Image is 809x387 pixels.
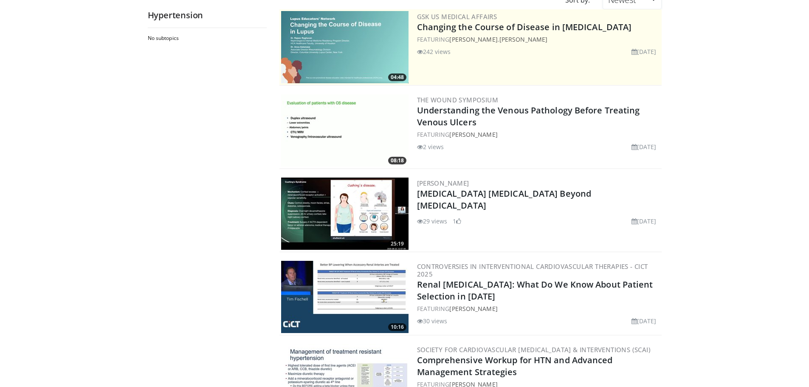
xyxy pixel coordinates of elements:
h2: Hypertension [148,10,267,21]
li: 2 views [417,142,444,151]
li: [DATE] [631,217,657,226]
li: 1 [453,217,461,226]
a: 25:19 [281,178,409,250]
a: [PERSON_NAME] [449,130,497,138]
a: Changing the Course of Disease in [MEDICAL_DATA] [417,21,632,33]
a: 08:18 [281,94,409,167]
div: FEATURING , [417,35,660,44]
a: GSK US Medical Affairs [417,12,497,21]
a: Society for Cardiovascular [MEDICAL_DATA] & Interventions (SCAI) [417,345,651,354]
a: [PERSON_NAME] [417,179,469,187]
a: Comprehensive Workup for HTN and Advanced Management Strategies [417,354,613,378]
img: 97ba5849-e62a-4f19-9ffe-63c221b2d685.300x170_q85_crop-smart_upscale.jpg [281,94,409,167]
a: 10:16 [281,261,409,333]
h2: No subtopics [148,35,265,42]
a: The Wound Symposium [417,96,499,104]
img: c792538d-2b8d-49f9-947a-f140364b632d.300x170_q85_crop-smart_upscale.jpg [281,178,409,250]
li: 30 views [417,316,448,325]
a: 04:48 [281,11,409,83]
a: [PERSON_NAME] [499,35,547,43]
a: Renal [MEDICAL_DATA]: What Do We Know About Patient Selection in [DATE] [417,279,653,302]
span: 04:48 [388,73,406,81]
span: 10:16 [388,323,406,331]
img: 617c1126-5952-44a1-b66c-75ce0166d71c.png.300x170_q85_crop-smart_upscale.jpg [281,11,409,83]
a: [MEDICAL_DATA] [MEDICAL_DATA] Beyond [MEDICAL_DATA] [417,188,592,211]
span: 08:18 [388,157,406,164]
a: Understanding the Venous Pathology Before Treating Venous Ulcers [417,105,640,128]
span: 25:19 [388,240,406,248]
li: [DATE] [631,47,657,56]
li: [DATE] [631,316,657,325]
img: eef752b3-5de3-4dd9-954d-7c44043cabbf.300x170_q85_crop-smart_upscale.jpg [281,261,409,333]
div: FEATURING [417,130,660,139]
li: 242 views [417,47,451,56]
div: FEATURING [417,304,660,313]
a: [PERSON_NAME] [449,35,497,43]
li: [DATE] [631,142,657,151]
li: 29 views [417,217,448,226]
a: Controversies in Interventional Cardiovascular Therapies - CICT 2025 [417,262,648,278]
a: [PERSON_NAME] [449,305,497,313]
